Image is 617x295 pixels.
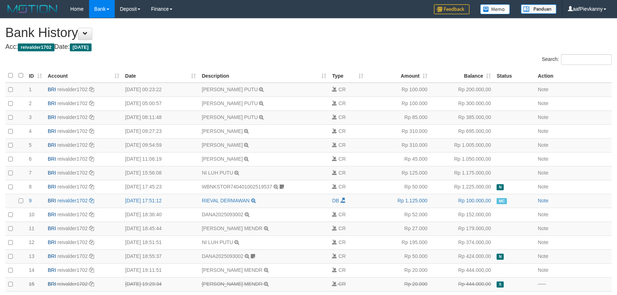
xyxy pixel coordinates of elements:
a: Note [538,198,549,203]
a: Note [538,128,549,134]
span: 8 [29,184,32,190]
a: Note [538,253,549,259]
a: Note [538,184,549,190]
td: Rp 50.000 [366,249,430,263]
span: 6 [29,156,32,162]
td: Rp 444.000,00 [430,277,494,291]
h1: Bank History [5,26,612,40]
a: Copy reivalder1702 to clipboard [89,156,94,162]
td: [DATE] 17:45:23 [122,180,199,194]
span: BRI [48,142,56,148]
span: BRI [48,100,56,106]
span: CR [338,114,346,120]
img: Feedback.jpg [434,4,470,14]
td: [DATE] 18:51:51 [122,236,199,249]
a: Copy reivalder1702 to clipboard [89,267,94,273]
a: Copy reivalder1702 to clipboard [89,253,94,259]
span: CR [338,170,346,176]
td: Rp 100.000 [366,83,430,97]
span: BRI [48,226,56,231]
a: Copy reivalder1702 to clipboard [89,226,94,231]
a: [PERSON_NAME] MENDR [202,281,262,287]
td: [DATE] 00:23:22 [122,83,199,97]
a: Note [538,87,549,92]
a: [PERSON_NAME] [202,156,243,162]
span: 12 [29,239,35,245]
td: [DATE] 09:27:23 [122,124,199,138]
td: Rp 152.000,00 [430,208,494,222]
a: [PERSON_NAME] PUTU [202,87,258,92]
span: BRI [48,156,56,162]
a: reivalder1702 [57,142,88,148]
span: CR [338,87,346,92]
span: 1 [29,87,32,92]
a: reivalder1702 [57,170,88,176]
td: [DATE] 18:55:37 [122,249,199,263]
td: Rp 695.000,00 [430,124,494,138]
a: WBNKSTOR740401002519537 [202,184,272,190]
th: Action [535,69,612,83]
span: BRI [48,212,56,217]
img: panduan.png [521,4,556,14]
a: Note [538,114,549,120]
td: Rp 1.225.000,00 [430,180,494,194]
a: reivalder1702 [57,87,88,92]
a: Copy reivalder1702 to clipboard [89,198,94,203]
th: Balance: activate to sort column ascending [430,69,494,83]
span: CR [338,142,346,148]
a: reivalder1702 [57,226,88,231]
a: Note [538,170,549,176]
span: 11 [29,226,35,231]
a: Copy reivalder1702 to clipboard [89,100,94,106]
a: reivalder1702 [57,128,88,134]
td: Rp 385.000,00 [430,110,494,124]
span: BRI [48,114,56,120]
span: CR [338,267,346,273]
span: CR [338,100,346,106]
a: Copy reivalder1702 to clipboard [89,114,94,120]
td: [DATE] 17:51:12 [122,194,199,208]
span: BRI [48,128,56,134]
td: Rp 100.000,00 [430,194,494,208]
span: Has Note [497,254,504,260]
th: Account: activate to sort column ascending [45,69,122,83]
td: Rp 1.050.000,00 [430,152,494,166]
span: CR [338,226,346,231]
th: Date: activate to sort column ascending [122,69,199,83]
span: BRI [48,281,56,287]
span: BRI [48,87,56,92]
a: Copy reivalder1702 to clipboard [89,184,94,190]
a: Copy reivalder1702 to clipboard [89,212,94,217]
td: [DATE] 18:45:44 [122,222,199,236]
span: BRI [48,198,56,203]
a: Note [538,212,549,217]
span: 7 [29,170,32,176]
a: reivalder1702 [57,267,88,273]
a: Note [538,239,549,245]
td: Rp 125.000 [366,166,430,180]
input: Search: [561,54,612,65]
span: BRI [48,239,56,245]
span: Has Note [497,184,504,190]
td: Rp 374.000,00 [430,236,494,249]
span: 15 [29,281,35,287]
span: CR [338,212,346,217]
a: Note [538,156,549,162]
td: [DATE] 11:06:19 [122,152,199,166]
td: Rp 310.000 [366,124,430,138]
img: Button%20Memo.svg [480,4,510,14]
th: Type: activate to sort column ascending [329,69,366,83]
span: CR [338,184,346,190]
a: [PERSON_NAME] MENDR [202,226,262,231]
th: Description: activate to sort column ascending [199,69,329,83]
a: reivalder1702 [57,253,88,259]
a: Copy reivalder1702 to clipboard [89,239,94,245]
th: Status [494,69,535,83]
td: Rp 20.000 [366,263,430,277]
span: BRI [48,267,56,273]
span: BRI [48,253,56,259]
td: Rp 100.000 [366,97,430,110]
td: Rp 310.000 [366,138,430,152]
td: Rp 27.000 [366,222,430,236]
th: ID: activate to sort column ascending [26,69,45,83]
